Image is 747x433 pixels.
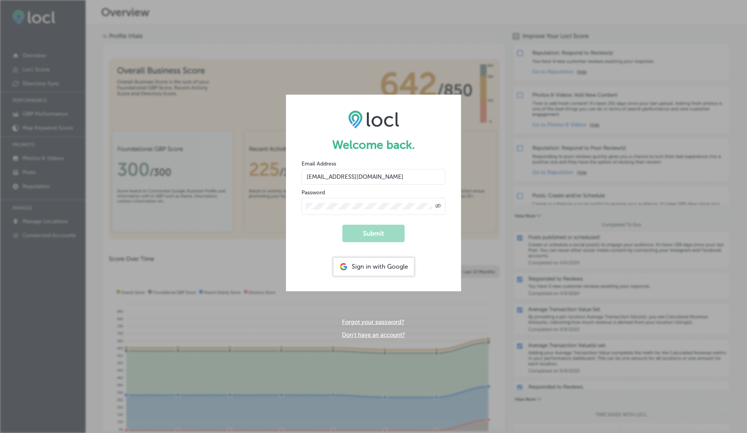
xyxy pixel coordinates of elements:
[302,138,445,152] h1: Welcome back.
[342,319,404,326] a: Forgot your password?
[302,189,325,196] label: Password
[342,331,405,338] a: Don't have an account?
[302,160,336,167] label: Email Address
[435,203,441,210] span: Toggle password visibility
[348,110,399,128] img: LOCL logo
[333,258,414,276] div: Sign in with Google
[342,225,405,242] button: Submit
